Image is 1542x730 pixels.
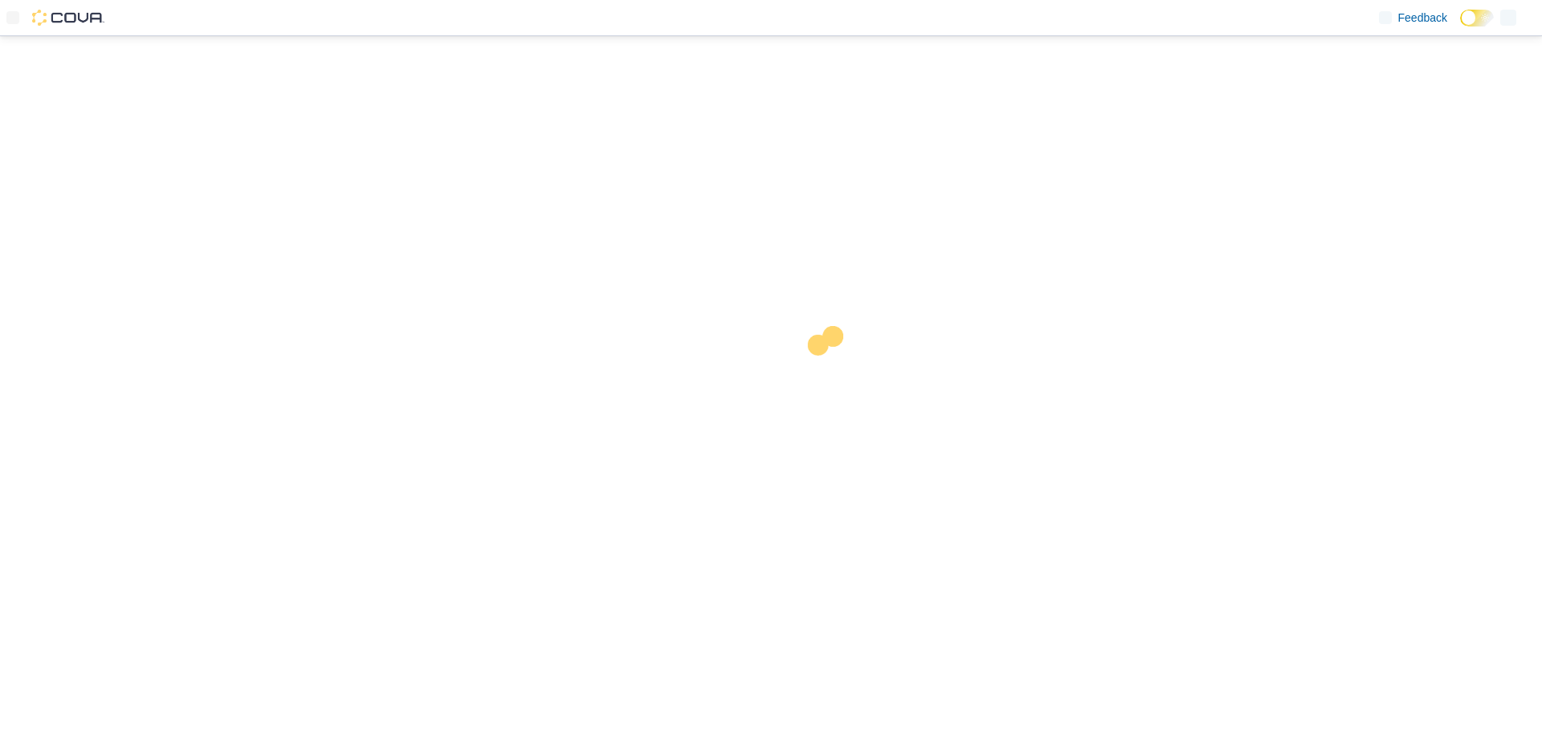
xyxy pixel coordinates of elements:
a: Feedback [1373,2,1454,34]
img: Cova [32,10,104,26]
span: Dark Mode [1460,27,1461,27]
input: Dark Mode [1460,10,1494,27]
img: cova-loader [771,314,891,434]
span: Feedback [1398,10,1447,26]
